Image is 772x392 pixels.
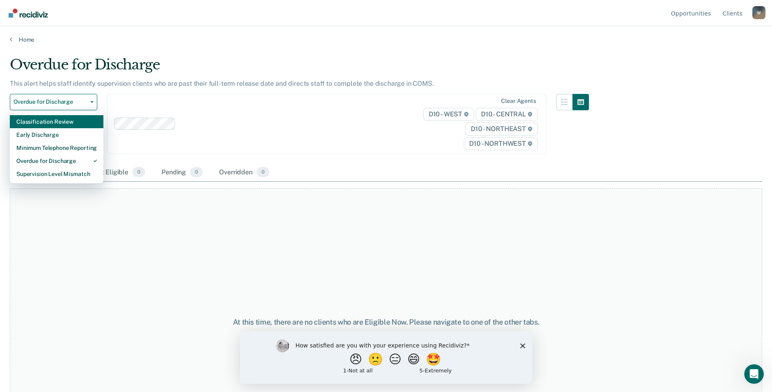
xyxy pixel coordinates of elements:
span: D10 - CENTRAL [476,108,538,121]
div: W [752,6,765,19]
span: Overdue for Discharge [13,98,87,105]
p: This alert helps staff identify supervision clients who are past their full-term release date and... [10,80,434,87]
div: Supervision Level Mismatch [16,167,97,180]
div: Overdue for Discharge [10,56,589,80]
div: Clear agents [501,98,536,105]
button: Profile dropdown button [752,6,765,19]
div: Classification Review [16,115,97,128]
a: Home [10,36,762,43]
iframe: Intercom live chat [744,364,764,384]
div: Overridden0 [217,164,271,182]
div: Early Discharge [16,128,97,141]
div: At this time, there are no clients who are Eligible Now. Please navigate to one of the other tabs. [198,318,574,327]
div: Almost Eligible0 [81,164,147,182]
span: 0 [190,167,203,178]
span: D10 - NORTHEAST [465,122,537,136]
div: Dropdown Menu [10,112,103,184]
span: 0 [132,167,145,178]
div: Pending0 [160,164,204,182]
span: 0 [257,167,269,178]
iframe: Survey by Kim from Recidiviz [240,331,533,384]
span: D10 - NORTHWEST [464,137,537,150]
button: Overdue for Discharge [10,94,97,110]
div: Minimum Telephone Reporting [16,141,97,154]
div: Overdue for Discharge [16,154,97,167]
span: D10 - WEST [423,108,474,121]
img: Recidiviz [9,9,48,18]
